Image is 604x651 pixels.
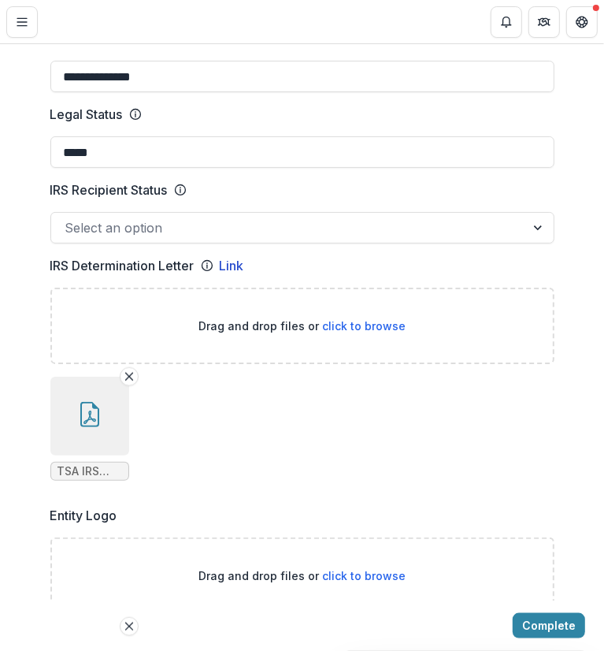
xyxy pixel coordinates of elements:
[50,506,117,525] p: Entity Logo
[50,105,123,124] p: Legal Status
[322,319,406,333] span: click to browse
[57,465,122,478] span: TSA IRS Determination Letter 2020.pdf
[120,617,139,636] button: Remove File
[198,567,406,584] p: Drag and drop files or
[513,613,585,638] button: Complete
[491,6,522,38] button: Notifications
[50,256,195,275] p: IRS Determination Letter
[6,6,38,38] button: Toggle Menu
[566,6,598,38] button: Get Help
[198,318,406,334] p: Drag and drop files or
[50,377,129,481] div: Remove FileTSA IRS Determination Letter 2020.pdf
[322,569,406,582] span: click to browse
[220,256,244,275] a: Link
[528,6,560,38] button: Partners
[120,367,139,386] button: Remove File
[50,180,168,199] p: IRS Recipient Status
